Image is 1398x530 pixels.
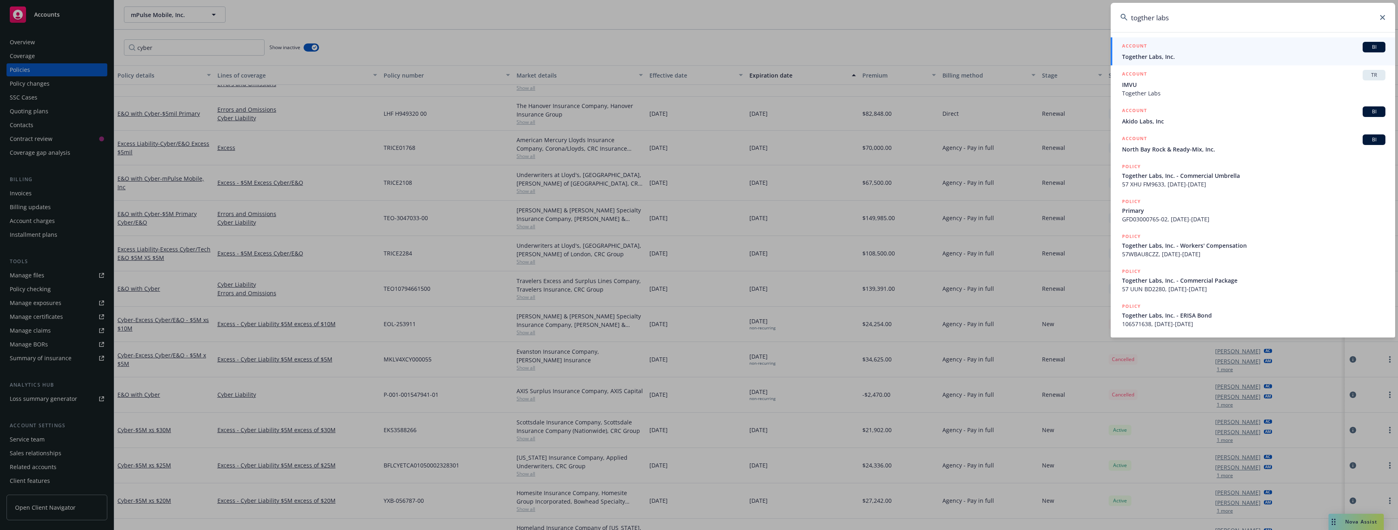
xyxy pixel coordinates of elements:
[1366,71,1382,79] span: TR
[1122,241,1385,250] span: Together Labs, Inc. - Workers' Compensation
[1111,158,1395,193] a: POLICYTogether Labs, Inc. - Commercial Umbrella57 XHU FM9633, [DATE]-[DATE]
[1111,298,1395,333] a: POLICYTogether Labs, Inc. - ERISA Bond106571638, [DATE]-[DATE]
[1111,65,1395,102] a: ACCOUNTTRIMVUTogether Labs
[1122,302,1141,310] h5: POLICY
[1122,285,1385,293] span: 57 UUN BD2280, [DATE]-[DATE]
[1122,134,1147,144] h5: ACCOUNT
[1122,320,1385,328] span: 106571638, [DATE]-[DATE]
[1122,145,1385,154] span: North Bay Rock & Ready-Mix, Inc.
[1111,3,1395,32] input: Search...
[1122,52,1385,61] span: Together Labs, Inc.
[1122,89,1385,97] span: Together Labs
[1111,263,1395,298] a: POLICYTogether Labs, Inc. - Commercial Package57 UUN BD2280, [DATE]-[DATE]
[1122,171,1385,180] span: Together Labs, Inc. - Commercial Umbrella
[1122,80,1385,89] span: IMVU
[1122,162,1141,171] h5: POLICY
[1366,43,1382,51] span: BI
[1111,130,1395,158] a: ACCOUNTBINorth Bay Rock & Ready-Mix, Inc.
[1122,215,1385,223] span: GFD03000765-02, [DATE]-[DATE]
[1111,193,1395,228] a: POLICYPrimaryGFD03000765-02, [DATE]-[DATE]
[1366,136,1382,143] span: BI
[1111,102,1395,130] a: ACCOUNTBIAkido Labs, Inc
[1122,267,1141,275] h5: POLICY
[1111,228,1395,263] a: POLICYTogether Labs, Inc. - Workers' Compensation57WBAU8CZZ, [DATE]-[DATE]
[1122,311,1385,320] span: Together Labs, Inc. - ERISA Bond
[1122,70,1147,80] h5: ACCOUNT
[1122,180,1385,188] span: 57 XHU FM9633, [DATE]-[DATE]
[1122,106,1147,116] h5: ACCOUNT
[1122,117,1385,125] span: Akido Labs, Inc
[1111,37,1395,65] a: ACCOUNTBITogether Labs, Inc.
[1122,42,1147,52] h5: ACCOUNT
[1366,108,1382,115] span: BI
[1122,250,1385,258] span: 57WBAU8CZZ, [DATE]-[DATE]
[1122,206,1385,215] span: Primary
[1122,276,1385,285] span: Together Labs, Inc. - Commercial Package
[1122,232,1141,240] h5: POLICY
[1122,197,1141,206] h5: POLICY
